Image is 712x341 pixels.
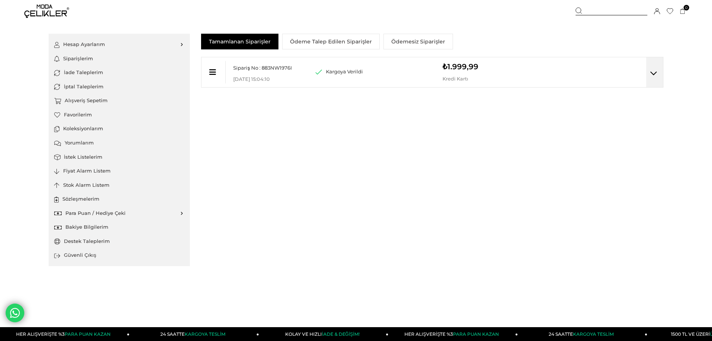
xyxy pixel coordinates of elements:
[388,327,518,341] a: HER ALIŞVERİŞTE %3PARA PUAN KAZAN
[54,248,184,262] a: Güvenli Çıkış
[443,76,506,82] p: Kredi Kartı
[54,37,184,52] a: Hesap Ayarlarım
[54,136,184,150] a: Yorumlarım
[130,327,259,341] a: 24 SAATTEKARGOYA TESLİM
[233,65,292,71] span: Sipariş No : 883NW1976I
[573,331,613,337] span: KARGOYA TESLİM
[24,4,69,18] img: logo
[54,220,184,234] a: Bakiye Bilgilerim
[201,34,278,49] a: Tamamlanan Siparişler
[54,122,184,136] a: Koleksiyonlarım
[443,63,506,70] p: ₺1.999,99
[453,331,499,337] span: PARA PUAN KAZAN
[54,66,184,80] a: İade Taleplerim
[54,94,184,108] a: Alışveriş Sepetim
[54,150,184,164] a: İstek Listelerim
[54,108,184,122] a: Favorilerim
[259,327,388,341] a: KOLAY VE HIZLIİADE & DEĞİŞİM!
[684,5,689,10] span: 0
[383,34,453,49] a: Ödemesiz Siparişler
[54,192,184,206] a: Sözleşmelerim
[326,68,363,74] span: Kargoya Verildi
[518,327,647,341] a: 24 SAATTEKARGOYA TESLİM
[54,234,184,249] a: Destek Taleplerim
[54,52,184,66] a: Siparişlerim
[233,76,315,82] p: [DATE] 15:04:10
[282,34,380,49] a: Ödeme Talep Edilen Siparişler
[185,331,225,337] span: KARGOYA TESLİM
[54,80,184,94] a: İptal Taleplerim
[54,178,184,192] a: Stok Alarm Listem
[65,331,111,337] span: PARA PUAN KAZAN
[54,164,184,178] a: Fiyat Alarm Listem
[680,9,685,14] a: 0
[54,206,184,220] a: Para Puan / Hediye Çeki
[322,331,359,337] span: İADE & DEĞİŞİM!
